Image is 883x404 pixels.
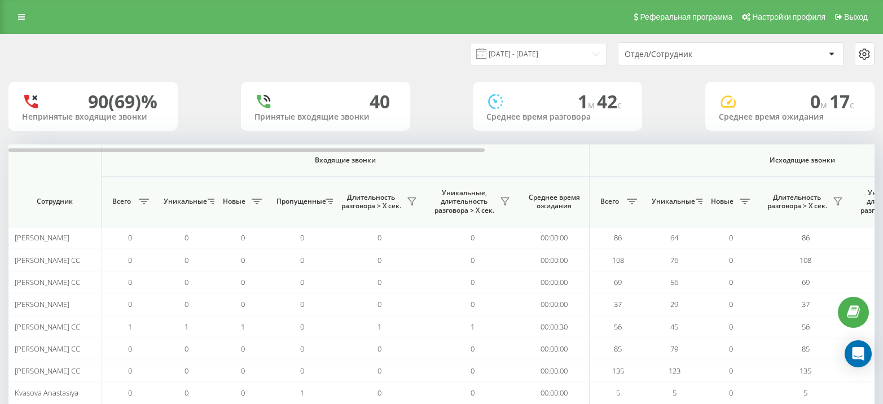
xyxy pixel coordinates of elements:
span: 135 [799,366,811,376]
div: Среднее время ожидания [719,112,861,122]
span: 0 [241,277,245,287]
td: 00:00:00 [519,293,590,315]
span: 1 [128,322,132,332]
span: 0 [471,299,475,309]
span: 86 [614,232,622,243]
div: Непринятые входящие звонки [22,112,164,122]
span: 0 [729,277,733,287]
span: 0 [184,366,188,376]
span: [PERSON_NAME] CC [15,277,80,287]
span: Выход [844,12,868,21]
span: 1 [241,322,245,332]
span: 0 [300,322,304,332]
span: 0 [241,232,245,243]
td: 00:00:00 [519,382,590,404]
span: 5 [616,388,620,398]
span: 0 [729,322,733,332]
span: 1 [471,322,475,332]
span: 69 [614,277,622,287]
span: 0 [300,299,304,309]
span: 0 [377,277,381,287]
td: 00:00:00 [519,360,590,382]
span: Новые [708,197,736,206]
span: 0 [377,388,381,398]
span: Среднее время ожидания [528,193,581,210]
span: 76 [670,255,678,265]
span: 0 [184,388,188,398]
div: 40 [370,91,390,112]
span: 5 [673,388,676,398]
span: 0 [300,344,304,354]
span: 0 [729,388,733,398]
span: 0 [377,344,381,354]
td: 00:00:00 [519,227,590,249]
span: 108 [612,255,624,265]
span: 79 [670,344,678,354]
span: Всего [107,197,135,206]
span: 0 [128,255,132,265]
span: 0 [471,366,475,376]
span: 0 [184,277,188,287]
span: 0 [241,366,245,376]
span: 0 [300,277,304,287]
span: 0 [729,366,733,376]
div: Open Intercom Messenger [845,340,872,367]
td: 00:00:00 [519,338,590,360]
span: 0 [128,232,132,243]
span: 1 [377,322,381,332]
span: 85 [614,344,622,354]
span: 0 [184,299,188,309]
span: [PERSON_NAME] CC [15,255,80,265]
span: 0 [184,232,188,243]
div: Среднее время разговора [486,112,629,122]
span: Уникальные [164,197,204,206]
span: 0 [729,344,733,354]
span: 0 [241,388,245,398]
span: 0 [184,255,188,265]
span: [PERSON_NAME] CC [15,344,80,354]
span: 0 [128,366,132,376]
span: 0 [471,255,475,265]
span: м [820,99,829,111]
span: 0 [128,344,132,354]
span: 0 [377,255,381,265]
span: 42 [597,89,622,113]
span: 0 [729,255,733,265]
span: Сотрудник [18,197,91,206]
span: 37 [802,299,810,309]
span: 0 [729,232,733,243]
span: [PERSON_NAME] CC [15,366,80,376]
span: [PERSON_NAME] CC [15,322,80,332]
span: 0 [377,366,381,376]
span: 37 [614,299,622,309]
span: 56 [802,322,810,332]
span: 0 [128,299,132,309]
span: [PERSON_NAME] [15,232,69,243]
span: 123 [669,366,680,376]
span: 1 [300,388,304,398]
span: c [617,99,622,111]
span: 135 [612,366,624,376]
span: Kvasova Anastasiya [15,388,78,398]
td: 00:00:30 [519,315,590,337]
span: Всего [595,197,623,206]
span: 1 [184,322,188,332]
span: 0 [241,299,245,309]
span: 0 [471,232,475,243]
span: 0 [300,366,304,376]
span: Входящие звонки [131,156,560,165]
span: c [850,99,854,111]
span: 0 [241,255,245,265]
span: Настройки профиля [752,12,825,21]
div: 90 (69)% [88,91,157,112]
span: 0 [300,255,304,265]
span: 0 [377,232,381,243]
span: 0 [810,89,829,113]
td: 00:00:00 [519,249,590,271]
span: 0 [184,344,188,354]
td: 00:00:00 [519,271,590,293]
span: 56 [670,277,678,287]
span: 45 [670,322,678,332]
span: 0 [128,277,132,287]
span: 0 [128,388,132,398]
